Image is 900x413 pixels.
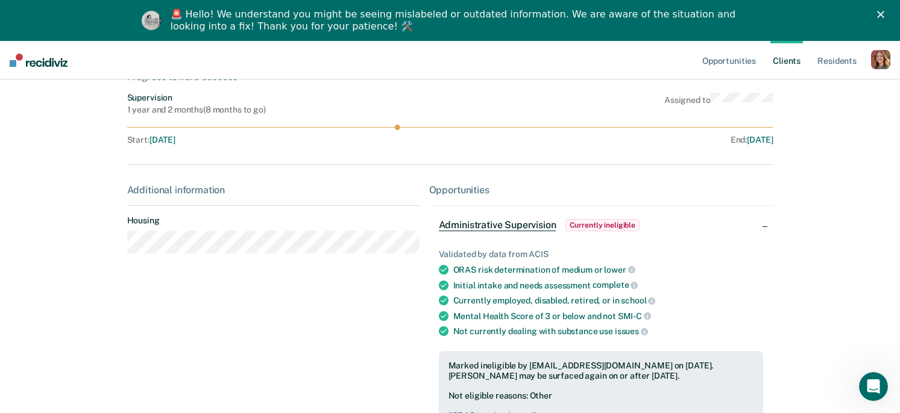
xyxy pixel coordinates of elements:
div: Currently employed, disabled, retired, or in [453,295,764,306]
div: ORAS risk determination of medium or [453,264,764,275]
span: Currently ineligible [565,219,640,231]
div: Validated by data from ACIS [439,249,764,259]
span: issues [615,326,648,336]
a: Opportunities [700,41,758,79]
div: Mental Health Score of 3 or below and not [453,311,764,321]
div: 1 year and 2 months ( 8 months to go ) [127,105,266,115]
img: Profile image for Kim [142,11,161,30]
div: Initial intake and needs assessment [453,280,764,291]
div: End : [455,135,773,145]
iframe: Intercom live chat [859,372,888,401]
span: Administrative Supervision [439,219,556,231]
span: SMI-C [618,311,651,321]
dt: Housing [127,216,420,226]
div: Close [877,11,889,18]
div: Additional information [127,184,420,196]
span: complete [593,280,638,290]
div: 🚨 Hello! We understand you might be seeing mislabeled or outdated information. We are aware of th... [171,8,740,33]
a: Residents [815,41,859,79]
img: Recidiviz [10,54,68,67]
div: Administrative SupervisionCurrently ineligible [429,206,773,244]
div: Marked ineligible by [EMAIL_ADDRESS][DOMAIN_NAME] on [DATE]. [PERSON_NAME] may be surfaced again ... [448,361,754,381]
span: [DATE] [747,135,773,144]
div: Start : [127,135,451,145]
div: Opportunities [429,184,773,196]
div: Assigned to [664,93,773,116]
span: [DATE] [149,135,175,144]
a: Clients [770,41,803,79]
span: lower [604,265,635,275]
span: school [621,296,655,305]
div: Supervision [127,93,266,103]
div: Not currently dealing with substance use [453,326,764,337]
